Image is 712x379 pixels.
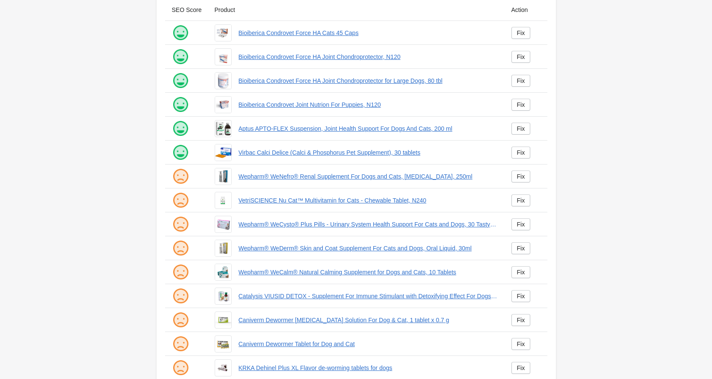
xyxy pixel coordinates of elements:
[172,168,189,185] img: sad.png
[172,24,189,41] img: happy.png
[511,362,531,374] a: Fix
[517,293,525,300] div: Fix
[239,364,498,372] a: KRKA Dehinel Plus XL Flavor de-worming tablets for dogs
[239,29,498,37] a: Bioiberica Condrovet Force HA Cats 45 Caps
[511,218,531,230] a: Fix
[511,123,531,135] a: Fix
[511,314,531,326] a: Fix
[239,220,498,229] a: Wepharm® WeCysto® Plus Pills - Urinary System Health Support For Cats and Dogs, 30 Tasty Chewable...
[511,147,531,159] a: Fix
[239,172,498,181] a: Wepharm® WeNefro® Renal Supplement For Dogs and Cats, [MEDICAL_DATA], 250ml
[172,216,189,233] img: sad.png
[239,268,498,276] a: Wepharm® WeCalm® Natural Calming Supplement for Dogs and Cats, 10 Tablets
[172,264,189,281] img: sad.png
[239,316,498,324] a: Caniverm Dewormer [MEDICAL_DATA] Solution For Dog & Cat, 1 tablet x 0.7 g
[239,148,498,157] a: Virbac Calci Delice (Calci & Phosphorus Pet Supplement), 30 tablets
[511,51,531,63] a: Fix
[239,340,498,348] a: Caniverm Dewormer Tablet for Dog and Cat
[239,244,498,253] a: Wepharm® WeDerm® Skin and Coat Supplement For Cats and Dogs, Oral Liquid, 30ml
[511,266,531,278] a: Fix
[239,292,498,300] a: Catalysis VIUSID DETOX - Supplement For Immune Stimulant with Detoxifying Effect For Dogs and Cat...
[511,194,531,206] a: Fix
[239,100,498,109] a: Bioiberica Condrovet Joint Nutrion For Puppies, N120
[172,311,189,329] img: sad.png
[517,53,525,60] div: Fix
[172,72,189,89] img: happy.png
[517,29,525,36] div: Fix
[239,124,498,133] a: Aptus APTO-FLEX Suspension, Joint Health Support For Dogs And Cats, 200 ml
[511,290,531,302] a: Fix
[517,364,525,371] div: Fix
[511,242,531,254] a: Fix
[517,245,525,252] div: Fix
[517,125,525,132] div: Fix
[517,197,525,204] div: Fix
[172,48,189,65] img: happy.png
[239,196,498,205] a: VetriSCIENCE Nu Cat™ Multivitamin for Cats - Chewable Tablet, N240
[517,269,525,276] div: Fix
[239,53,498,61] a: Bioiberica Condrovet Force HA Joint Chondroprotector, N120
[517,149,525,156] div: Fix
[172,359,189,376] img: sad.png
[517,77,525,84] div: Fix
[511,75,531,87] a: Fix
[517,173,525,180] div: Fix
[172,240,189,257] img: sad.png
[511,27,531,39] a: Fix
[511,170,531,182] a: Fix
[239,76,498,85] a: Bioiberica Condrovet Force HA Joint Chondroprotector for Large Dogs, 80 tbl
[517,317,525,323] div: Fix
[172,335,189,353] img: sad.png
[172,288,189,305] img: sad.png
[517,221,525,228] div: Fix
[172,192,189,209] img: sad.png
[172,144,189,161] img: happy.png
[517,341,525,347] div: Fix
[517,101,525,108] div: Fix
[511,338,531,350] a: Fix
[172,120,189,137] img: happy.png
[172,96,189,113] img: happy.png
[511,99,531,111] a: Fix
